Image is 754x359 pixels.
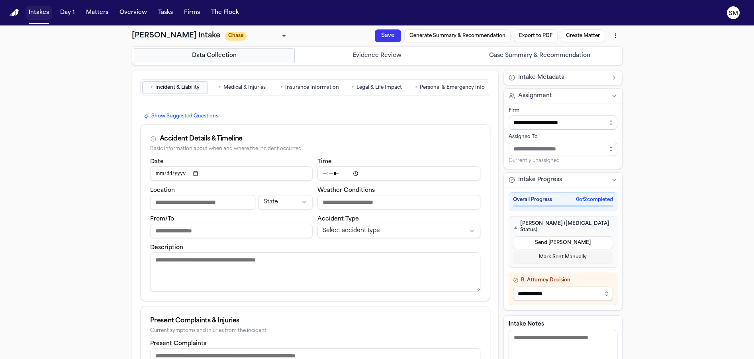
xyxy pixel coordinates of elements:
[150,245,183,251] label: Description
[181,6,203,20] button: Firms
[317,187,375,193] label: Weather Conditions
[509,107,617,114] div: Firm
[160,134,243,144] div: Accident Details & Timeline
[223,84,266,91] span: Medical & Injuries
[513,220,613,233] h4: [PERSON_NAME] ([MEDICAL_DATA] Status)
[150,328,480,334] div: Current symptoms and injuries from the incident
[518,74,564,82] span: Intake Metadata
[518,176,562,184] span: Intake Progress
[83,6,112,20] button: Matters
[459,48,621,63] button: Go to Case Summary & Recommendation step
[150,224,313,238] input: From/To destination
[150,341,206,347] label: Present Complaints
[142,81,208,94] button: Go to Incident & Liability
[10,9,19,17] a: Home
[25,6,52,20] button: Intakes
[411,81,488,94] button: Go to Personal & Emergency Info
[155,84,200,91] span: Incident & Liability
[504,70,622,85] button: Intake Metadata
[150,187,175,193] label: Location
[208,6,242,20] button: The Flock
[155,6,176,20] button: Tasks
[375,29,401,42] button: Save
[404,29,511,42] button: Generate Summary & Recommendation
[561,29,605,42] button: Create Matter
[317,195,480,209] input: Weather conditions
[210,81,275,94] button: Go to Medical & Injuries
[150,195,255,209] input: Incident location
[415,84,417,92] span: •
[57,6,78,20] button: Day 1
[150,316,480,326] div: Present Complaints & Injuries
[509,134,617,140] div: Assigned To
[509,320,617,328] label: Intake Notes
[514,29,558,42] button: Export to PDF
[509,142,617,156] input: Assign to staff member
[317,159,332,165] label: Time
[134,48,621,63] nav: Intake steps
[225,32,247,41] span: Chase
[150,146,480,152] div: Basic information about when and where the incident occurred
[504,173,622,187] button: Intake Progress
[317,216,359,222] label: Accident Type
[285,84,339,91] span: Insurance Information
[10,9,19,17] img: Finch Logo
[296,48,458,63] button: Go to Evidence Review step
[576,197,613,203] span: 0 of 2 completed
[150,159,164,165] label: Date
[150,216,174,222] label: From/To
[317,166,480,181] input: Incident time
[277,81,343,94] button: Go to Insurance Information
[116,6,150,20] button: Overview
[280,84,283,92] span: •
[150,252,480,291] textarea: Incident description
[140,111,221,121] button: Show Suggested Questions
[513,277,613,283] h4: B. Attorney Decision
[356,84,402,91] span: Legal & Life Impact
[420,84,485,91] span: Personal & Emergency Info
[518,92,552,100] span: Assignment
[513,251,613,263] button: Mark Sent Manually
[513,236,613,249] button: Send [PERSON_NAME]
[352,84,354,92] span: •
[219,84,221,92] span: •
[132,30,220,41] h1: [PERSON_NAME] Intake
[259,195,313,209] button: Incident state
[513,197,552,203] span: Overall Progress
[151,84,153,92] span: •
[150,166,313,181] input: Incident date
[225,30,289,41] div: Update intake status
[134,48,295,63] button: Go to Data Collection step
[509,115,617,130] input: Select firm
[504,89,622,103] button: Assignment
[509,158,560,164] span: Currently unassigned
[344,81,410,94] button: Go to Legal & Life Impact
[608,29,623,43] button: More actions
